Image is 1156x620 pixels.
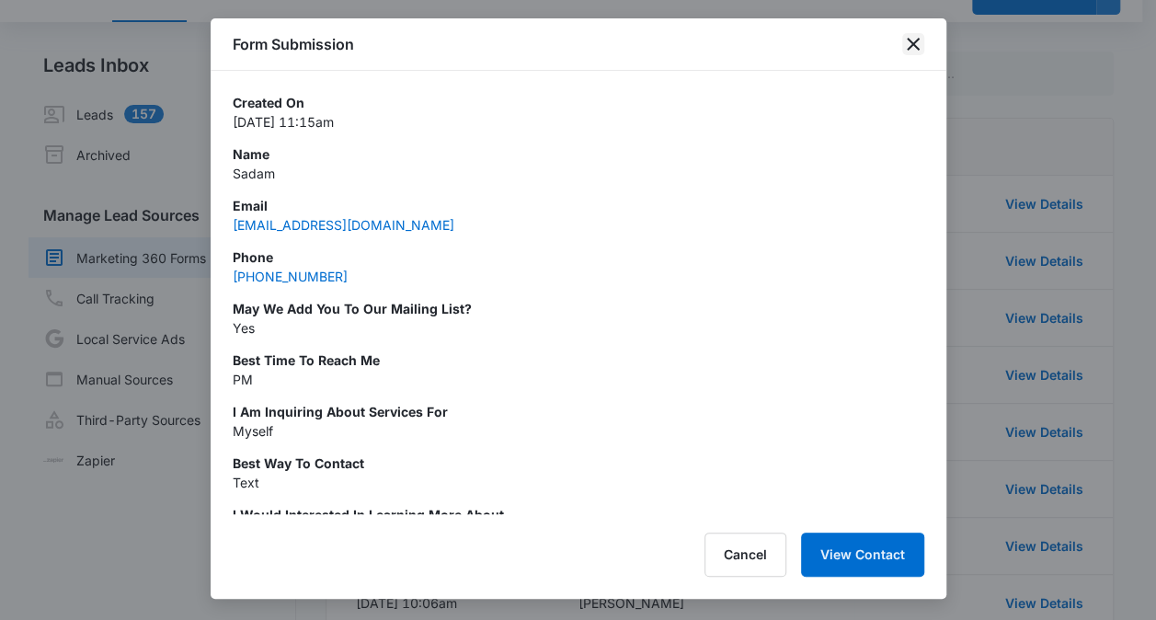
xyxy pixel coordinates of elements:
p: Email [233,196,924,215]
p: Created On [233,93,924,112]
p: PM [233,370,924,389]
p: Best Time to Reach Me [233,350,924,370]
p: [DATE] 11:15am [233,112,924,132]
a: [PHONE_NUMBER] [233,269,348,284]
button: View Contact [801,533,924,577]
p: Myself [233,421,924,441]
p: I would interested in learning more about [233,505,924,524]
p: May we add you to our mailing list? [233,299,924,318]
p: Name [233,144,924,164]
a: [EMAIL_ADDRESS][DOMAIN_NAME] [233,217,454,233]
p: Text [233,473,924,492]
p: I am inquiring about services for [233,402,924,421]
p: Sadam [233,164,924,183]
button: close [902,33,924,55]
p: Phone [233,247,924,267]
p: Best Way to Contact [233,454,924,473]
h1: Form Submission [233,33,354,55]
button: Cancel [704,533,786,577]
p: Yes [233,318,924,338]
